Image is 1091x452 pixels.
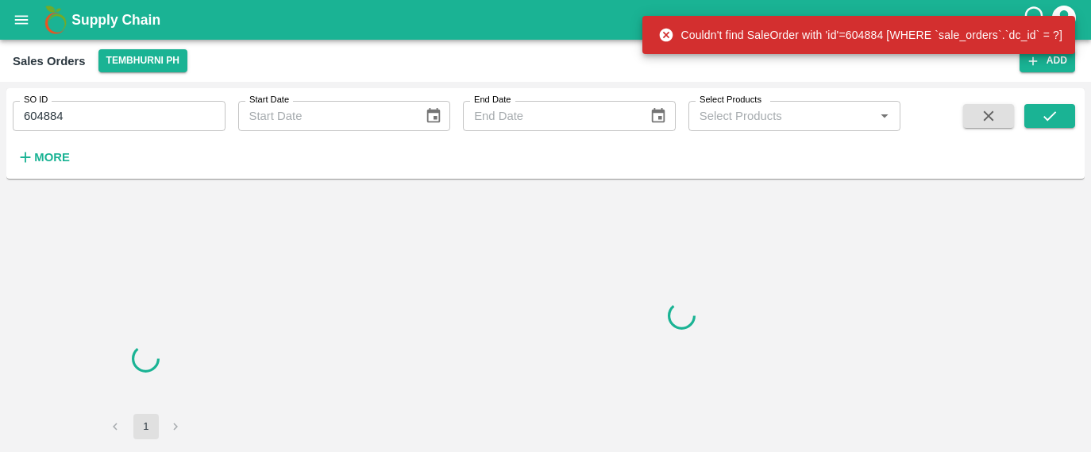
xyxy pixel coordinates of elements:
nav: pagination navigation [101,414,191,439]
div: customer-support [1022,6,1050,34]
a: Supply Chain [71,9,1022,31]
div: Sales Orders [13,51,86,71]
button: page 1 [133,414,159,439]
input: Select Products [693,106,870,126]
label: Start Date [249,94,289,106]
button: Choose date [418,101,449,131]
label: SO ID [24,94,48,106]
label: Select Products [700,94,761,106]
b: Supply Chain [71,12,160,28]
button: Add [1020,49,1075,72]
input: Enter SO ID [13,101,226,131]
button: open drawer [3,2,40,38]
div: Couldn't find SaleOrder with 'id'=604884 [WHERE `sale_orders`.`dc_id` = ?] [658,21,1062,49]
input: Start Date [238,101,412,131]
img: logo [40,4,71,36]
button: More [13,144,74,171]
button: Choose date [643,101,673,131]
strong: More [34,151,70,164]
div: account of current user [1050,3,1078,37]
input: End Date [463,101,637,131]
button: Open [874,106,895,126]
button: Select DC [98,49,187,72]
label: End Date [474,94,511,106]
